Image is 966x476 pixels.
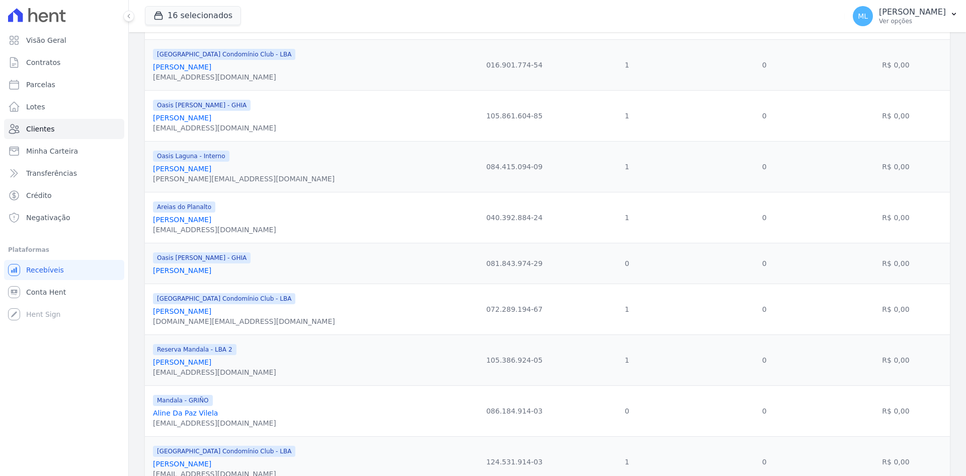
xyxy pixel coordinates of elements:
td: 0 [567,385,687,436]
span: Contratos [26,57,60,67]
td: 072.289.194-67 [462,284,567,334]
td: 0 [687,284,842,334]
td: R$ 0,00 [842,39,950,90]
td: 016.901.774-54 [462,39,567,90]
span: Negativação [26,213,70,223]
span: Areias do Planalto [153,201,215,213]
td: R$ 0,00 [842,141,950,192]
td: R$ 0,00 [842,385,950,436]
a: Contratos [4,52,124,73]
td: 0 [687,192,842,243]
a: [PERSON_NAME] [153,266,211,275]
p: Ver opções [879,17,946,25]
td: R$ 0,00 [842,284,950,334]
a: Negativação [4,208,124,228]
td: 105.861.604-85 [462,90,567,141]
a: Minha Carteira [4,141,124,161]
td: R$ 0,00 [842,90,950,141]
span: Oasis Laguna - Interno [153,151,229,162]
div: [PERSON_NAME][EMAIL_ADDRESS][DOMAIN_NAME] [153,174,335,184]
a: Conta Hent [4,282,124,302]
div: [EMAIL_ADDRESS][DOMAIN_NAME] [153,123,276,133]
a: [PERSON_NAME] [153,63,211,71]
div: [DOMAIN_NAME][EMAIL_ADDRESS][DOMAIN_NAME] [153,316,335,326]
a: [PERSON_NAME] [153,460,211,468]
td: 1 [567,284,687,334]
td: 040.392.884-24 [462,192,567,243]
td: 0 [687,385,842,436]
button: ML [PERSON_NAME] Ver opções [845,2,966,30]
button: 16 selecionados [145,6,241,25]
td: R$ 0,00 [842,192,950,243]
span: [GEOGRAPHIC_DATA] Condomínio Club - LBA [153,49,295,60]
td: 1 [567,192,687,243]
td: 1 [567,39,687,90]
td: 0 [687,39,842,90]
span: Crédito [26,190,52,200]
a: Parcelas [4,75,124,95]
td: 086.184.914-03 [462,385,567,436]
span: Visão Geral [26,35,66,45]
div: [EMAIL_ADDRESS][DOMAIN_NAME] [153,367,276,377]
a: Visão Geral [4,30,124,50]
td: 081.843.974-29 [462,243,567,284]
span: Mandala - GRIÑO [153,395,213,406]
a: [PERSON_NAME] [153,358,211,366]
a: [PERSON_NAME] [153,114,211,122]
a: Aline Da Paz Vilela [153,409,218,417]
td: 0 [567,243,687,284]
span: Recebíveis [26,265,64,275]
a: Clientes [4,119,124,139]
span: Oasis [PERSON_NAME] - GHIA [153,100,251,111]
span: Conta Hent [26,287,66,297]
td: 084.415.094-09 [462,141,567,192]
div: Plataformas [8,244,120,256]
td: 1 [567,334,687,385]
td: R$ 0,00 [842,243,950,284]
a: [PERSON_NAME] [153,216,211,224]
span: Parcelas [26,80,55,90]
a: [PERSON_NAME] [153,307,211,315]
span: Transferências [26,168,77,178]
div: [EMAIL_ADDRESS][DOMAIN_NAME] [153,225,276,235]
a: [PERSON_NAME] [153,165,211,173]
span: ML [858,13,868,20]
a: Lotes [4,97,124,117]
td: 0 [687,334,842,385]
span: Reserva Mandala - LBA 2 [153,344,236,355]
a: Crédito [4,185,124,206]
span: Clientes [26,124,54,134]
span: [GEOGRAPHIC_DATA] Condomínio Club - LBA [153,293,295,304]
a: Transferências [4,163,124,183]
td: 0 [687,243,842,284]
span: Lotes [26,102,45,112]
span: Oasis [PERSON_NAME] - GHIA [153,252,251,263]
a: Recebíveis [4,260,124,280]
td: 1 [567,90,687,141]
p: [PERSON_NAME] [879,7,946,17]
div: [EMAIL_ADDRESS][DOMAIN_NAME] [153,418,276,428]
span: [GEOGRAPHIC_DATA] Condomínio Club - LBA [153,446,295,457]
span: Minha Carteira [26,146,78,156]
td: 0 [687,141,842,192]
td: 0 [687,90,842,141]
div: [EMAIL_ADDRESS][DOMAIN_NAME] [153,72,295,82]
td: R$ 0,00 [842,334,950,385]
td: 105.386.924-05 [462,334,567,385]
td: 1 [567,141,687,192]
